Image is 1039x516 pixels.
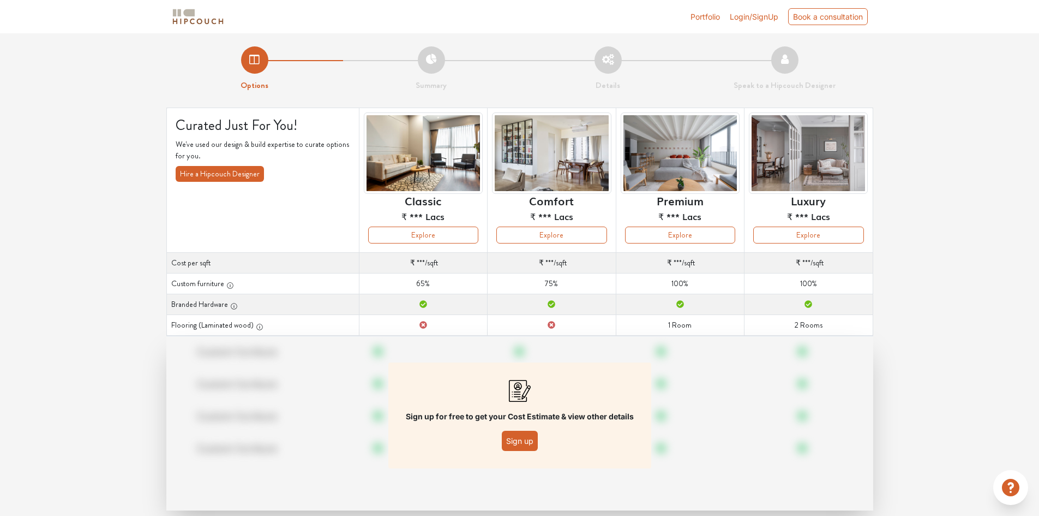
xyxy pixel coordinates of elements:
h6: Comfort [529,194,574,207]
td: /sqft [488,253,616,274]
h4: Curated Just For You! [176,117,350,134]
td: /sqft [744,253,873,274]
img: header-preview [492,112,611,194]
img: logo-horizontal.svg [171,7,225,26]
button: Explore [368,227,478,244]
button: Explore [753,227,863,244]
th: Branded Hardware [166,294,359,315]
td: 100% [616,274,744,294]
td: /sqft [359,253,487,274]
button: Hire a Hipcouch Designer [176,166,264,182]
th: Custom furniture [166,274,359,294]
td: 100% [744,274,873,294]
img: header-preview [621,112,740,194]
div: Book a consultation [788,8,868,25]
th: Flooring (Laminated wood) [166,315,359,336]
td: /sqft [616,253,744,274]
strong: Summary [416,79,447,91]
img: header-preview [364,112,483,194]
button: Sign up [502,431,538,451]
td: 65% [359,274,487,294]
img: header-preview [749,112,868,194]
button: Explore [625,227,735,244]
h6: Classic [405,194,441,207]
td: 1 Room [616,315,744,336]
button: Explore [496,227,606,244]
th: Cost per sqft [166,253,359,274]
strong: Details [596,79,620,91]
p: We've used our design & build expertise to curate options for you. [176,139,350,162]
a: Portfolio [690,11,720,22]
td: 75% [488,274,616,294]
span: Login/SignUp [730,12,778,21]
p: Sign up for free to get your Cost Estimate & view other details [406,411,634,422]
span: logo-horizontal.svg [171,4,225,29]
h6: Premium [657,194,704,207]
td: 2 Rooms [744,315,873,336]
strong: Options [241,79,268,91]
strong: Speak to a Hipcouch Designer [734,79,836,91]
h6: Luxury [791,194,826,207]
